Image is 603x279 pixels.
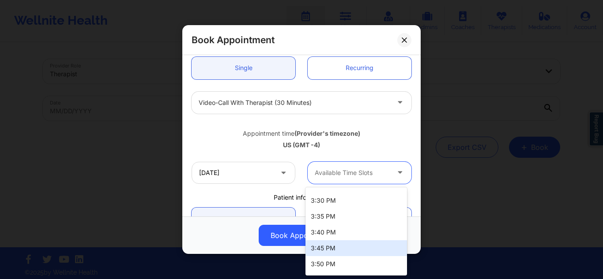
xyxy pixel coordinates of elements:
[305,193,407,208] div: 3:30 PM
[199,91,389,113] div: Video-Call with Therapist (30 minutes)
[192,162,295,184] input: MM/DD/YYYY
[308,56,411,79] a: Recurring
[305,256,407,272] div: 3:50 PM
[192,141,411,149] div: US (GMT -4)
[294,129,360,137] b: (Provider's timezone)
[192,129,411,138] div: Appointment time
[305,208,407,224] div: 3:35 PM
[305,240,407,256] div: 3:45 PM
[192,208,295,230] a: Registered Patient
[305,224,407,240] div: 3:40 PM
[259,225,344,246] button: Book Appointment
[192,56,295,79] a: Single
[192,34,275,46] h2: Book Appointment
[185,193,418,202] div: Patient information:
